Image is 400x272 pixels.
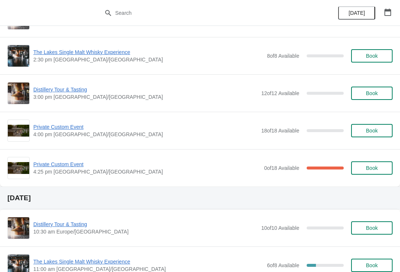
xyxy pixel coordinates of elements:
button: Book [351,259,393,272]
span: 18 of 18 Available [261,128,299,134]
input: Search [115,6,300,20]
img: Private Custom Event | | 4:25 pm Europe/London [8,162,29,174]
span: Book [366,53,378,59]
span: 12 of 12 Available [261,90,299,96]
img: Distillery Tour & Tasting | | 3:00 pm Europe/London [8,83,29,104]
span: The Lakes Single Malt Whisky Experience [33,48,263,56]
button: Book [351,221,393,235]
span: Book [366,262,378,268]
button: Book [351,49,393,63]
span: 10:30 am Europe/[GEOGRAPHIC_DATA] [33,228,257,235]
span: Book [366,90,378,96]
span: Distillery Tour & Tasting [33,86,257,93]
button: Book [351,161,393,175]
span: Book [366,165,378,171]
img: Distillery Tour & Tasting | | 10:30 am Europe/London [8,217,29,239]
span: 3:00 pm [GEOGRAPHIC_DATA]/[GEOGRAPHIC_DATA] [33,93,257,101]
span: 8 of 8 Available [267,53,299,59]
img: The Lakes Single Malt Whisky Experience | | 2:30 pm Europe/London [8,45,29,67]
span: Private Custom Event [33,161,260,168]
button: Book [351,124,393,137]
span: 4:00 pm [GEOGRAPHIC_DATA]/[GEOGRAPHIC_DATA] [33,131,257,138]
h2: [DATE] [7,194,393,202]
button: Book [351,87,393,100]
span: [DATE] [349,10,365,16]
span: Distillery Tour & Tasting [33,221,257,228]
span: The Lakes Single Malt Whisky Experience [33,258,263,265]
span: Private Custom Event [33,123,257,131]
span: 10 of 10 Available [261,225,299,231]
img: Private Custom Event | | 4:00 pm Europe/London [8,125,29,137]
button: [DATE] [338,6,375,20]
span: 4:25 pm [GEOGRAPHIC_DATA]/[GEOGRAPHIC_DATA] [33,168,260,175]
span: Book [366,128,378,134]
span: 0 of 18 Available [264,165,299,171]
span: 2:30 pm [GEOGRAPHIC_DATA]/[GEOGRAPHIC_DATA] [33,56,263,63]
span: Book [366,225,378,231]
span: 6 of 8 Available [267,262,299,268]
